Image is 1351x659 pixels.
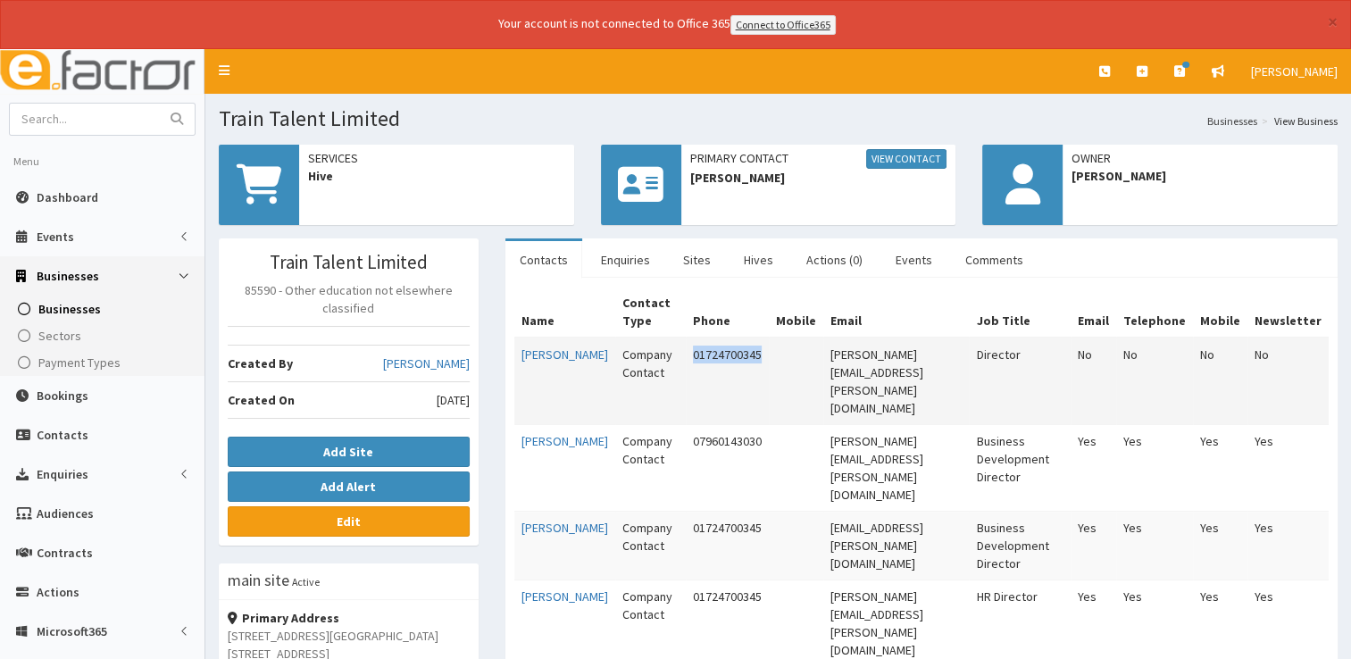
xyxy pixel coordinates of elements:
[308,167,565,185] span: Hive
[521,346,608,363] a: [PERSON_NAME]
[823,338,969,425] td: [PERSON_NAME][EMAIL_ADDRESS][PERSON_NAME][DOMAIN_NAME]
[1328,13,1338,31] button: ×
[4,349,204,376] a: Payment Types
[37,623,107,639] span: Microsoft365
[615,338,686,425] td: Company Contact
[323,444,373,460] b: Add Site
[823,511,969,580] td: [EMAIL_ADDRESS][PERSON_NAME][DOMAIN_NAME]
[1071,338,1116,425] td: No
[228,355,293,371] b: Created By
[37,584,79,600] span: Actions
[4,322,204,349] a: Sectors
[321,479,376,495] b: Add Alert
[615,511,686,580] td: Company Contact
[686,511,769,580] td: 01724700345
[437,391,470,409] span: [DATE]
[38,301,101,317] span: Businesses
[383,355,470,372] a: [PERSON_NAME]
[228,392,295,408] b: Created On
[37,427,88,443] span: Contacts
[1251,63,1338,79] span: [PERSON_NAME]
[615,424,686,511] td: Company Contact
[219,107,1338,130] h1: Train Talent Limited
[521,433,608,449] a: [PERSON_NAME]
[1072,167,1329,185] span: [PERSON_NAME]
[1071,287,1116,338] th: Email
[228,572,289,588] h3: main site
[969,287,1071,338] th: Job Title
[669,241,725,279] a: Sites
[951,241,1038,279] a: Comments
[969,424,1071,511] td: Business Development Director
[823,424,969,511] td: [PERSON_NAME][EMAIL_ADDRESS][PERSON_NAME][DOMAIN_NAME]
[769,287,823,338] th: Mobile
[792,241,877,279] a: Actions (0)
[969,511,1071,580] td: Business Development Director
[505,241,582,279] a: Contacts
[1116,338,1193,425] td: No
[228,506,470,537] a: Edit
[38,328,81,344] span: Sectors
[4,296,204,322] a: Businesses
[615,287,686,338] th: Contact Type
[690,149,947,169] span: Primary Contact
[730,241,788,279] a: Hives
[1238,49,1351,94] a: [PERSON_NAME]
[1193,424,1247,511] td: Yes
[10,104,160,135] input: Search...
[1193,511,1247,580] td: Yes
[38,355,121,371] span: Payment Types
[1072,149,1329,167] span: Owner
[37,268,99,284] span: Businesses
[521,588,608,605] a: [PERSON_NAME]
[337,513,361,530] b: Edit
[1071,424,1116,511] td: Yes
[690,169,947,187] span: [PERSON_NAME]
[37,189,98,205] span: Dashboard
[37,388,88,404] span: Bookings
[228,610,339,626] strong: Primary Address
[228,281,470,317] p: 85590 - Other education not elsewhere classified
[228,471,470,502] button: Add Alert
[823,287,969,338] th: Email
[881,241,947,279] a: Events
[1247,287,1329,338] th: Newsletter
[37,505,94,521] span: Audiences
[686,338,769,425] td: 01724700345
[1247,338,1329,425] td: No
[37,229,74,245] span: Events
[1247,511,1329,580] td: Yes
[730,15,836,35] a: Connect to Office365
[1116,424,1193,511] td: Yes
[521,520,608,536] a: [PERSON_NAME]
[686,287,769,338] th: Phone
[292,575,320,588] small: Active
[969,338,1071,425] td: Director
[514,287,615,338] th: Name
[1207,113,1257,129] a: Businesses
[1193,287,1247,338] th: Mobile
[1071,511,1116,580] td: Yes
[866,149,947,169] a: View Contact
[228,252,470,272] h3: Train Talent Limited
[587,241,664,279] a: Enquiries
[1247,424,1329,511] td: Yes
[37,545,93,561] span: Contracts
[1116,287,1193,338] th: Telephone
[1193,338,1247,425] td: No
[686,424,769,511] td: 07960143030
[145,14,1189,35] div: Your account is not connected to Office 365
[308,149,565,167] span: Services
[1116,511,1193,580] td: Yes
[1257,113,1338,129] li: View Business
[37,466,88,482] span: Enquiries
